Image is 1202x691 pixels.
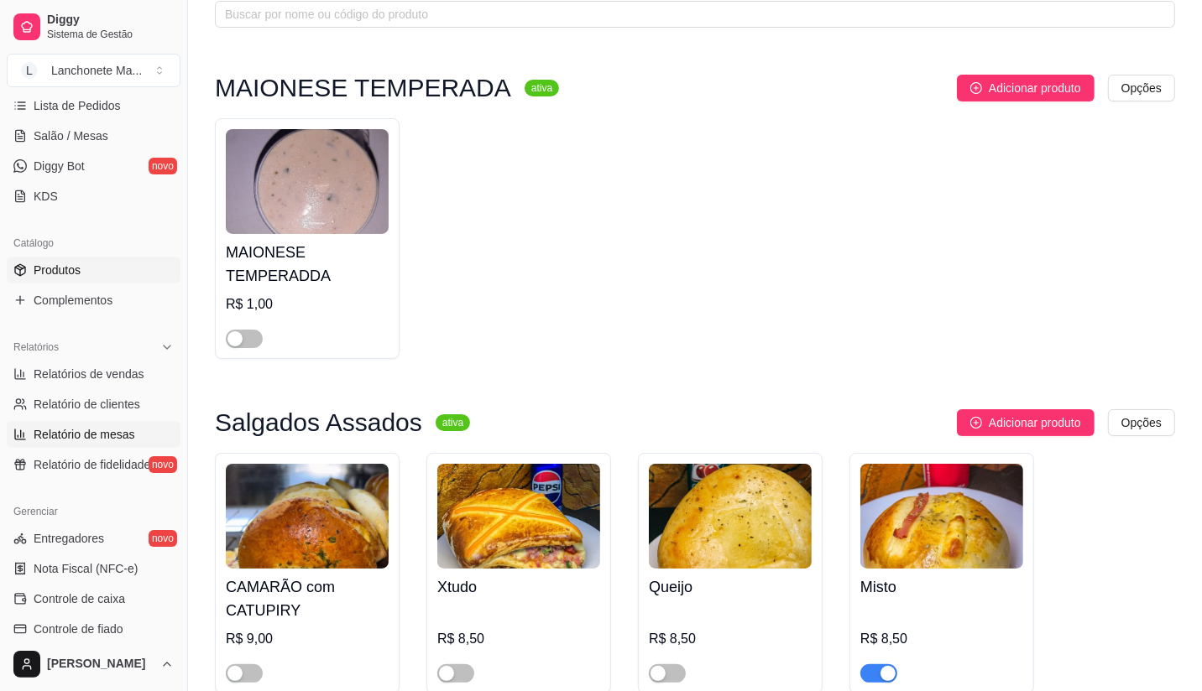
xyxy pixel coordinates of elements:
[226,464,389,569] img: product-image
[7,54,180,87] button: Select a team
[970,82,982,94] span: plus-circle
[989,413,1081,432] span: Adicionar produto
[225,5,1152,23] input: Buscar por nome ou código do produto
[970,417,982,429] span: plus-circle
[436,414,470,431] sup: ativa
[226,294,389,314] div: R$ 1,00
[1121,413,1162,432] span: Opções
[7,525,180,552] a: Entregadoresnovo
[7,616,180,642] a: Controle de fiado
[34,621,123,637] span: Controle de fiado
[7,451,180,478] a: Relatório de fidelidadenovo
[7,183,180,210] a: KDS
[7,644,180,684] button: [PERSON_NAME]
[649,629,812,649] div: R$ 8,50
[437,575,600,599] h4: Xtudo
[215,78,511,98] h3: MAIONESE TEMPERADA
[1121,79,1162,97] span: Opções
[34,292,112,309] span: Complementos
[525,80,559,96] sup: ativa
[7,585,180,612] a: Controle de caixa
[34,590,125,607] span: Controle de caixa
[21,62,38,79] span: L
[51,62,142,79] div: Lanchonete Ma ...
[860,629,1023,649] div: R$ 8,50
[226,575,389,622] h4: CAMARÃO com CATUPIRY
[7,122,180,149] a: Salão / Mesas
[989,79,1081,97] span: Adicionar produto
[47,657,154,672] span: [PERSON_NAME]
[34,127,108,144] span: Salão / Mesas
[34,530,104,547] span: Entregadores
[34,426,135,443] span: Relatório de mesas
[47,13,174,28] span: Diggy
[649,464,812,569] img: product-image
[34,456,150,473] span: Relatório de fidelidade
[860,575,1023,599] h4: Misto
[34,560,138,577] span: Nota Fiscal (NFC-e)
[34,97,121,114] span: Lista de Pedidos
[1108,409,1175,436] button: Opções
[7,257,180,283] a: Produtos
[34,262,81,278] span: Produtos
[7,391,180,418] a: Relatório de clientes
[7,287,180,314] a: Complementos
[7,153,180,179] a: Diggy Botnovo
[7,92,180,119] a: Lista de Pedidos
[34,188,58,205] span: KDS
[7,7,180,47] a: DiggySistema de Gestão
[13,340,59,354] span: Relatórios
[34,396,140,413] span: Relatório de clientes
[7,361,180,387] a: Relatórios de vendas
[226,129,389,234] img: product-image
[34,158,85,174] span: Diggy Bot
[957,75,1095,101] button: Adicionar produto
[226,629,389,649] div: R$ 9,00
[437,464,600,569] img: product-image
[1108,75,1175,101] button: Opções
[34,366,144,382] span: Relatórios de vendas
[7,230,180,257] div: Catálogo
[860,464,1023,569] img: product-image
[437,629,600,649] div: R$ 8,50
[649,575,812,599] h4: Queijo
[957,409,1095,436] button: Adicionar produto
[7,498,180,525] div: Gerenciar
[226,241,389,288] h4: MAIONESE TEMPERADDA
[7,421,180,448] a: Relatório de mesas
[215,413,422,433] h3: Salgados Assados
[7,555,180,582] a: Nota Fiscal (NFC-e)
[47,28,174,41] span: Sistema de Gestão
